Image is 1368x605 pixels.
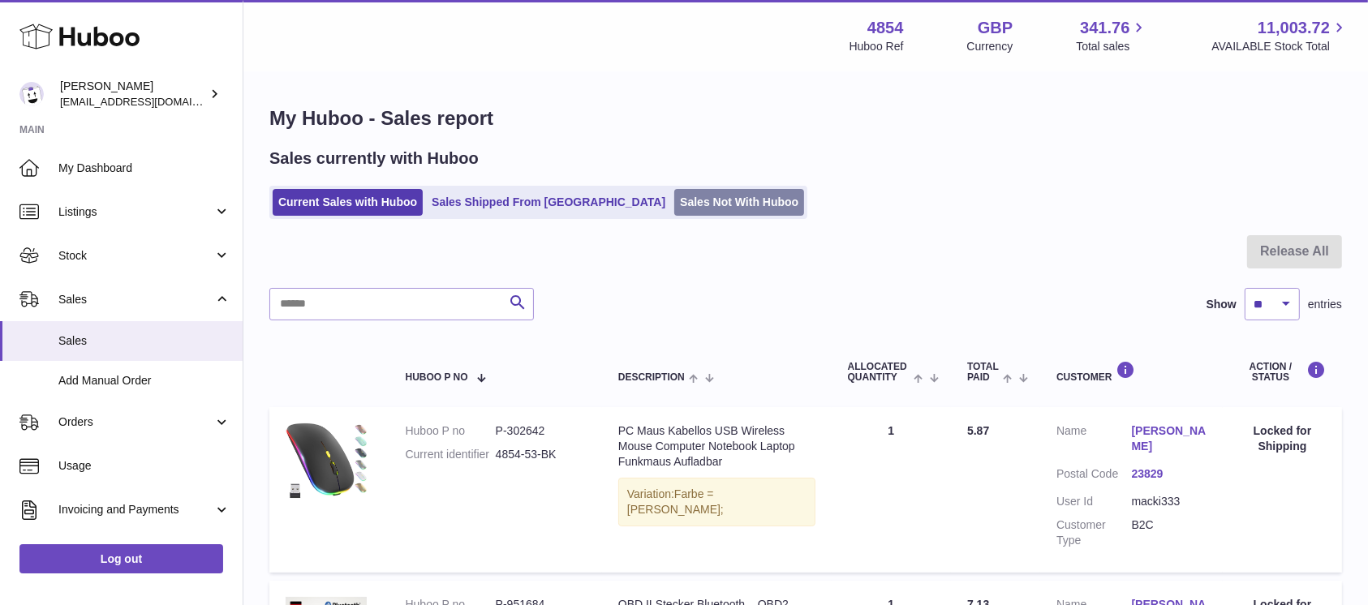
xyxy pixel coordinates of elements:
dt: Current identifier [406,447,496,462]
a: Sales Not With Huboo [674,189,804,216]
a: 341.76 Total sales [1076,17,1148,54]
a: Sales Shipped From [GEOGRAPHIC_DATA] [426,189,671,216]
td: 1 [832,407,951,572]
span: Huboo P no [406,372,468,383]
span: 5.87 [967,424,989,437]
span: Listings [58,204,213,220]
div: Huboo Ref [850,39,904,54]
span: Sales [58,333,230,349]
dd: 4854-53-BK [496,447,586,462]
span: Sales [58,292,213,307]
a: Log out [19,544,223,573]
h2: Sales currently with Huboo [269,148,479,169]
span: Stock [58,248,213,264]
img: jimleo21@yahoo.gr [19,82,44,106]
h1: My Huboo - Sales report [269,105,1342,131]
span: Farbe = [PERSON_NAME]; [627,487,724,516]
dd: macki333 [1132,494,1207,509]
span: 11,003.72 [1258,17,1330,39]
span: Add Manual Order [58,373,230,388]
a: [PERSON_NAME] [1132,423,1207,454]
div: [PERSON_NAME] [60,79,206,109]
dt: Huboo P no [406,423,496,439]
span: Usage [58,458,230,474]
span: [EMAIL_ADDRESS][DOMAIN_NAME] [60,95,239,108]
span: Invoicing and Payments [58,502,213,517]
a: 23829 [1132,466,1207,482]
div: Currency [967,39,1013,54]
span: Total paid [967,362,999,383]
span: Description [618,372,685,383]
dd: B2C [1132,517,1207,548]
dd: P-302642 [496,423,586,439]
span: Total sales [1076,39,1148,54]
span: entries [1308,297,1342,312]
label: Show [1207,297,1237,312]
dt: User Id [1056,494,1132,509]
dt: Postal Code [1056,466,1132,486]
div: Customer [1056,361,1207,383]
span: ALLOCATED Quantity [848,362,910,383]
div: Locked for Shipping [1239,423,1326,454]
dt: Name [1056,423,1132,458]
div: Variation: [618,478,815,526]
span: My Dashboard [58,161,230,176]
span: AVAILABLE Stock Total [1211,39,1349,54]
a: 11,003.72 AVAILABLE Stock Total [1211,17,1349,54]
span: Orders [58,414,213,430]
img: $_57.JPG [286,423,367,499]
a: Current Sales with Huboo [273,189,423,216]
div: PC Maus Kabellos USB Wireless Mouse Computer Notebook Laptop Funkmaus Aufladbar [618,423,815,470]
strong: 4854 [867,17,904,39]
dt: Customer Type [1056,517,1132,548]
strong: GBP [978,17,1013,39]
span: 341.76 [1080,17,1129,39]
div: Action / Status [1239,361,1326,383]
